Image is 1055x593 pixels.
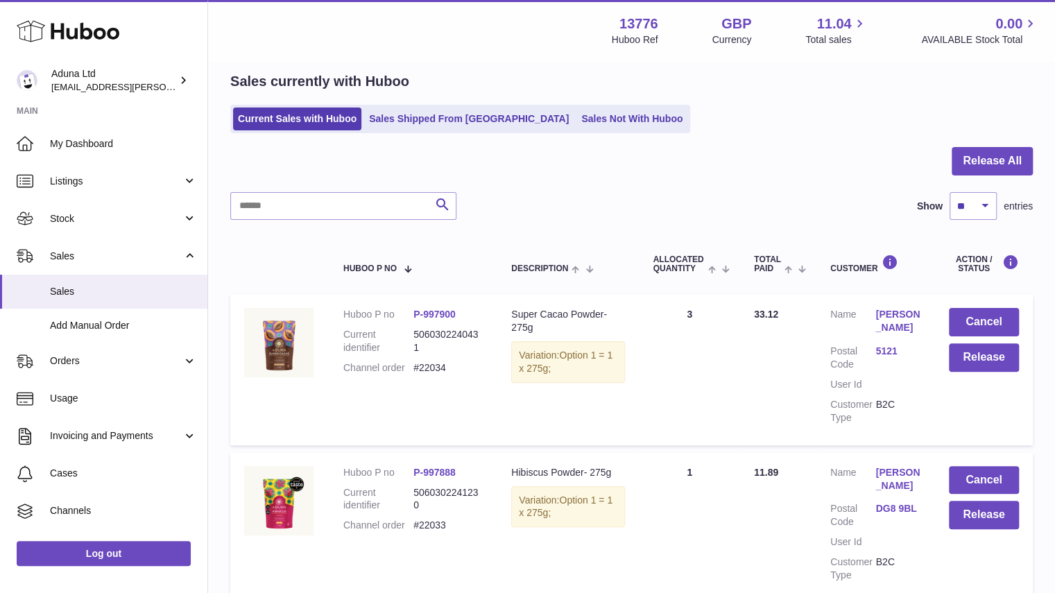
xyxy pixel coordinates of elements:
[343,264,397,273] span: Huboo P no
[343,308,413,321] dt: Huboo P no
[721,15,751,33] strong: GBP
[343,519,413,532] dt: Channel order
[949,308,1019,336] button: Cancel
[952,147,1033,175] button: Release All
[995,15,1022,33] span: 0.00
[51,67,176,94] div: Aduna Ltd
[230,72,409,91] h2: Sales currently with Huboo
[511,308,625,334] div: Super Cacao Powder- 275g
[639,294,740,445] td: 3
[413,519,483,532] dd: #22033
[949,343,1019,372] button: Release
[921,15,1038,46] a: 0.00 AVAILABLE Stock Total
[576,108,687,130] a: Sales Not With Huboo
[244,466,314,535] img: HIBISCUS-POWDER-POUCH-FOP-CHALK.jpg
[413,309,456,320] a: P-997900
[612,33,658,46] div: Huboo Ref
[50,137,197,151] span: My Dashboard
[949,501,1019,529] button: Release
[17,541,191,566] a: Log out
[511,486,625,528] div: Variation:
[413,328,483,354] dd: 5060302240431
[875,466,920,492] a: [PERSON_NAME]
[830,398,875,424] dt: Customer Type
[413,486,483,513] dd: 5060302241230
[754,467,778,478] span: 11.89
[511,341,625,383] div: Variation:
[50,250,182,263] span: Sales
[921,33,1038,46] span: AVAILABLE Stock Total
[754,255,781,273] span: Total paid
[519,495,612,519] span: Option 1 = 1 x 275g;
[830,378,875,391] dt: User Id
[244,308,314,377] img: SUPER-CACAO-POWDER-POUCH-FOP-CHALK.jpg
[233,108,361,130] a: Current Sales with Huboo
[830,556,875,582] dt: Customer Type
[50,467,197,480] span: Cases
[519,350,612,374] span: Option 1 = 1 x 275g;
[653,255,704,273] span: ALLOCATED Quantity
[364,108,574,130] a: Sales Shipped From [GEOGRAPHIC_DATA]
[830,255,921,273] div: Customer
[343,328,413,354] dt: Current identifier
[343,486,413,513] dt: Current identifier
[1004,200,1033,213] span: entries
[875,556,920,582] dd: B2C
[413,361,483,375] dd: #22034
[917,200,943,213] label: Show
[949,255,1019,273] div: Action / Status
[949,466,1019,495] button: Cancel
[875,308,920,334] a: [PERSON_NAME]
[50,212,182,225] span: Stock
[50,285,197,298] span: Sales
[875,398,920,424] dd: B2C
[50,354,182,368] span: Orders
[875,502,920,515] a: DG8 9BL
[830,466,875,496] dt: Name
[51,81,352,92] span: [EMAIL_ADDRESS][PERSON_NAME][PERSON_NAME][DOMAIN_NAME]
[50,319,197,332] span: Add Manual Order
[830,345,875,371] dt: Postal Code
[50,392,197,405] span: Usage
[830,535,875,549] dt: User Id
[754,309,778,320] span: 33.12
[875,345,920,358] a: 5121
[343,466,413,479] dt: Huboo P no
[511,466,625,479] div: Hibiscus Powder- 275g
[805,33,867,46] span: Total sales
[816,15,851,33] span: 11.04
[343,361,413,375] dt: Channel order
[50,175,182,188] span: Listings
[511,264,568,273] span: Description
[619,15,658,33] strong: 13776
[830,308,875,338] dt: Name
[805,15,867,46] a: 11.04 Total sales
[413,467,456,478] a: P-997888
[712,33,752,46] div: Currency
[830,502,875,528] dt: Postal Code
[50,429,182,442] span: Invoicing and Payments
[17,70,37,91] img: deborahe.kamara@aduna.com
[50,504,197,517] span: Channels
